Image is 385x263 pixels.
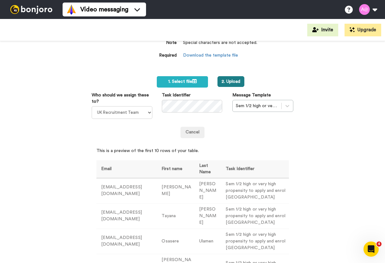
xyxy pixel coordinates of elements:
button: Upgrade [345,24,381,36]
label: Task Identifier [162,92,191,98]
span: 1. Select file [168,79,197,84]
td: [EMAIL_ADDRESS][DOMAIN_NAME] [96,203,157,229]
th: First name [157,160,194,178]
a: Cancel [180,127,205,138]
iframe: Intercom live chat [364,242,379,257]
th: Task Identifier [221,160,289,178]
a: Download the template file [183,53,238,58]
td: Sem 1/2 high or very high propensity to apply and enrol [GEOGRAPHIC_DATA] [221,178,289,203]
td: [PERSON_NAME] [194,178,221,203]
label: Who should we assign these to? [92,92,153,105]
dt: Required [126,52,177,59]
td: [EMAIL_ADDRESS][DOMAIN_NAME] [96,178,157,203]
button: Invite [307,24,338,36]
th: Last Name [194,160,221,178]
button: 2. Upload [217,76,244,87]
img: bj-logo-header-white.svg [8,5,55,14]
td: Tayana [157,203,194,229]
td: Sem 1/2 high or very high propensity to apply and enrol [GEOGRAPHIC_DATA] [221,203,289,229]
td: [PERSON_NAME] [194,203,221,229]
td: Osasere [157,229,194,254]
img: vm-color.svg [66,4,76,15]
td: [PERSON_NAME] [157,178,194,203]
th: Email [96,160,157,178]
td: Ulamen [194,229,221,254]
td: Sem 1/2 high or very high propensity to apply and enrol [GEOGRAPHIC_DATA] [221,229,289,254]
td: [EMAIL_ADDRESS][DOMAIN_NAME] [96,229,157,254]
dt: Note [126,40,177,46]
span: 4 [376,242,382,247]
span: Video messaging [80,5,128,14]
span: This is a preview of the first 10 rows of your table. [96,138,199,154]
label: Message Template [232,92,271,98]
dd: Special characters are not accepted. [183,40,259,52]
